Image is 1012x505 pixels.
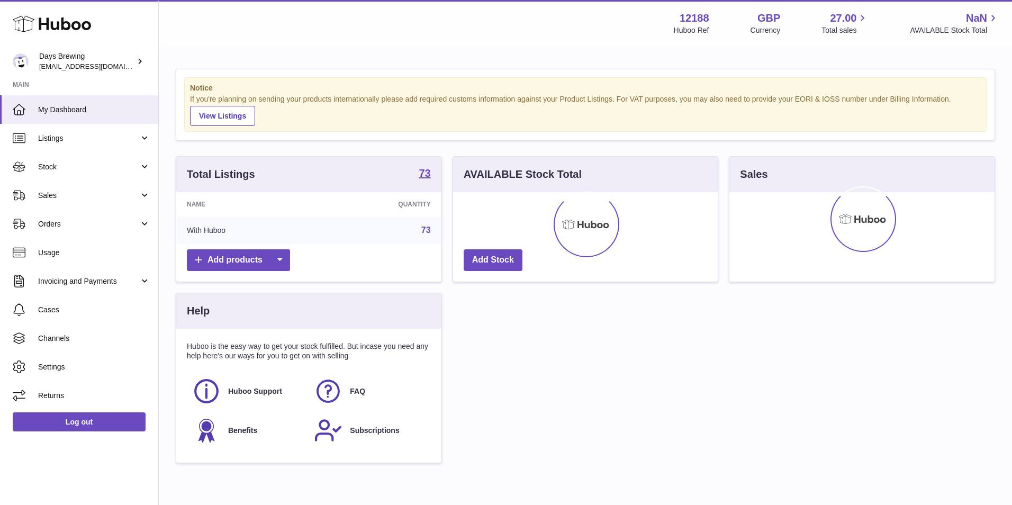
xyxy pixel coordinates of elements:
[187,167,255,182] h3: Total Listings
[38,362,150,372] span: Settings
[39,62,156,70] span: [EMAIL_ADDRESS][DOMAIN_NAME]
[192,416,303,445] a: Benefits
[821,25,869,35] span: Total sales
[176,192,316,217] th: Name
[830,11,856,25] span: 27.00
[419,168,430,178] strong: 73
[38,133,139,143] span: Listings
[821,11,869,35] a: 27.00 Total sales
[314,416,425,445] a: Subscriptions
[314,377,425,405] a: FAQ
[464,249,522,271] a: Add Stock
[751,25,781,35] div: Currency
[187,304,210,318] h3: Help
[38,391,150,401] span: Returns
[228,386,282,396] span: Huboo Support
[419,168,430,181] a: 73
[740,167,767,182] h3: Sales
[38,248,150,258] span: Usage
[464,167,582,182] h3: AVAILABLE Stock Total
[13,53,29,69] img: internalAdmin-12188@internal.huboo.com
[38,105,150,115] span: My Dashboard
[192,377,303,405] a: Huboo Support
[350,426,399,436] span: Subscriptions
[680,11,709,25] strong: 12188
[38,333,150,344] span: Channels
[910,11,999,35] a: NaN AVAILABLE Stock Total
[190,83,981,93] strong: Notice
[38,219,139,229] span: Orders
[350,386,365,396] span: FAQ
[910,25,999,35] span: AVAILABLE Stock Total
[190,94,981,126] div: If you're planning on sending your products internationally please add required customs informati...
[187,249,290,271] a: Add products
[190,106,255,126] a: View Listings
[38,162,139,172] span: Stock
[38,276,139,286] span: Invoicing and Payments
[421,226,431,235] a: 73
[674,25,709,35] div: Huboo Ref
[316,192,441,217] th: Quantity
[966,11,987,25] span: NaN
[38,191,139,201] span: Sales
[176,217,316,244] td: With Huboo
[757,11,780,25] strong: GBP
[38,305,150,315] span: Cases
[13,412,146,431] a: Log out
[187,341,431,362] p: Huboo is the easy way to get your stock fulfilled. But incase you need any help here's our ways f...
[39,51,134,71] div: Days Brewing
[228,426,257,436] span: Benefits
